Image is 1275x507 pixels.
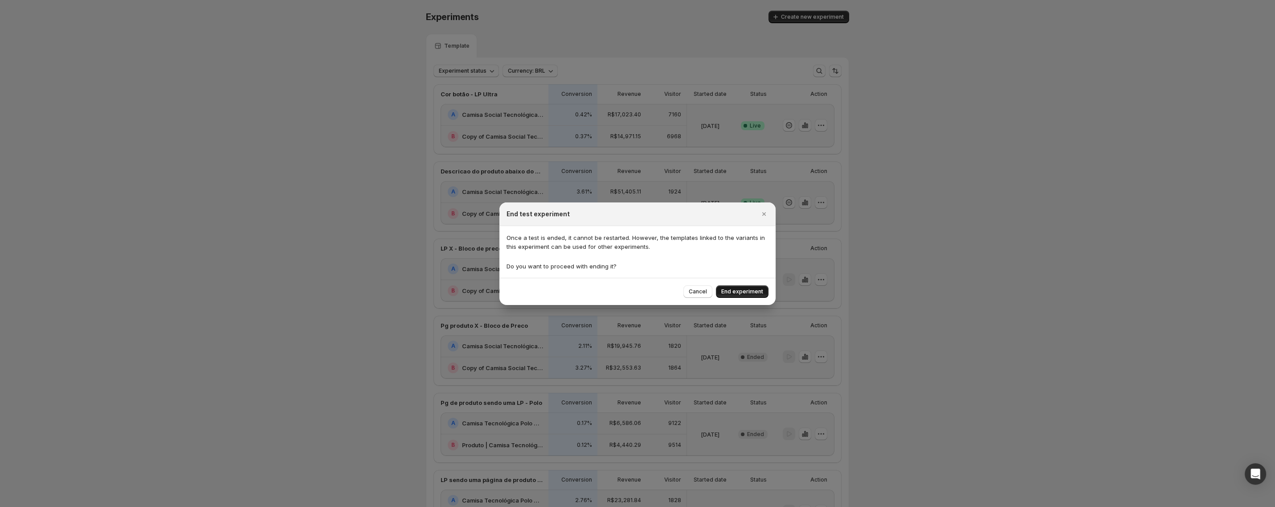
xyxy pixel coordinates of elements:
p: Once a test is ended, it cannot be restarted. However, the templates linked to the variants in th... [507,233,768,251]
span: Cancel [689,288,707,295]
button: End experiment [716,285,768,298]
h2: End test experiment [507,210,570,218]
div: Open Intercom Messenger [1245,463,1266,485]
p: Do you want to proceed with ending it? [507,262,768,271]
button: Cancel [683,285,712,298]
span: End experiment [721,288,763,295]
button: Close [758,208,770,220]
